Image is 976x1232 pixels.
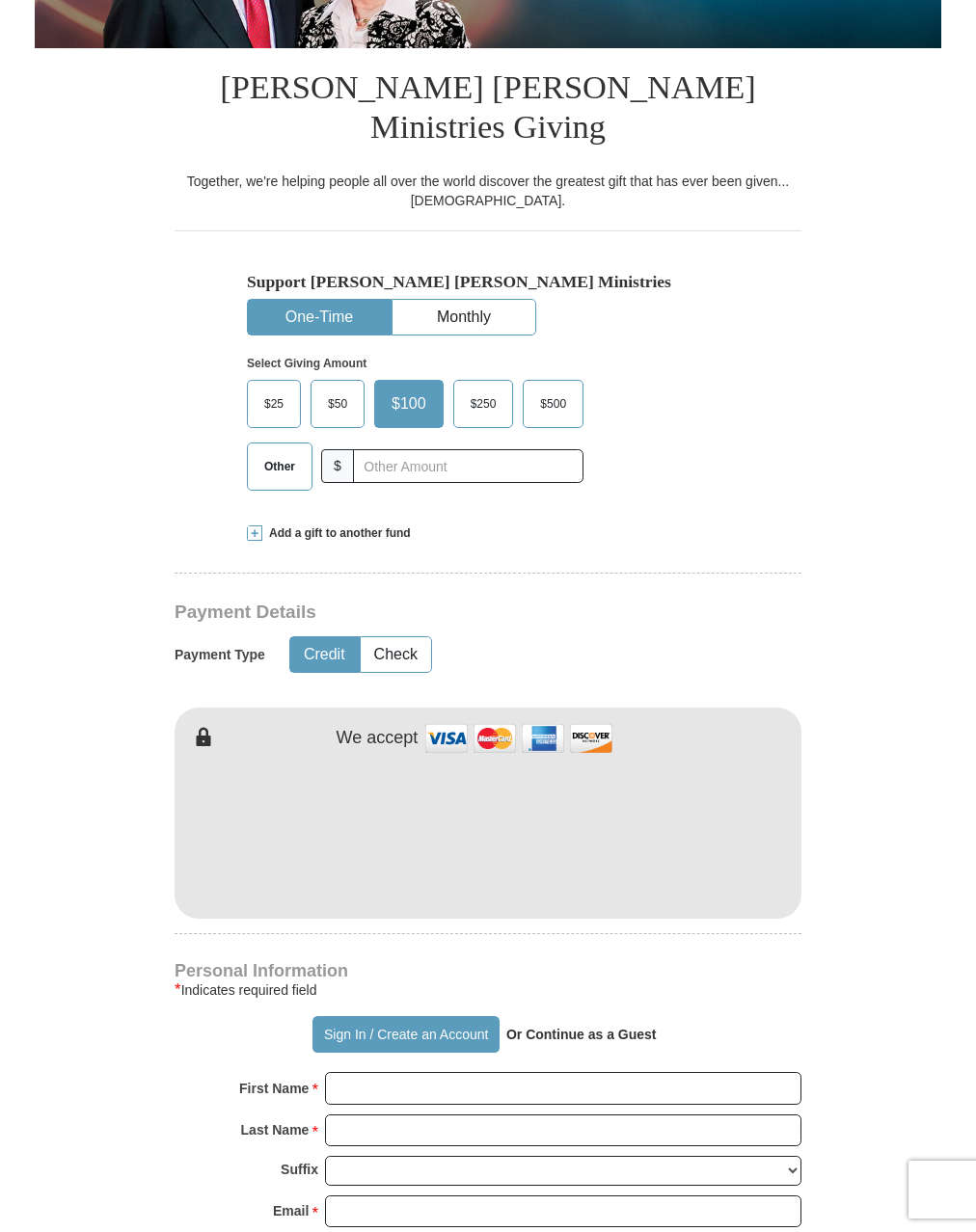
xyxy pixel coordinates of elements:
[273,1197,309,1224] strong: Email
[361,637,431,673] button: Check
[281,1156,318,1183] strong: Suffix
[248,300,391,335] button: One-Time
[321,449,354,483] span: $
[353,449,583,483] input: Other Amount
[262,525,411,542] span: Add a gift to another fund
[175,978,801,1002] div: Indicates required field
[175,602,666,624] h3: Payment Details
[247,272,729,292] h5: Support [PERSON_NAME] [PERSON_NAME] Ministries
[290,637,359,673] button: Credit
[337,728,419,749] h4: We accept
[530,389,576,418] span: $500
[175,647,265,663] h5: Payment Type
[393,300,535,335] button: Monthly
[247,357,366,370] strong: Select Giving Amount
[255,452,305,481] span: Other
[382,389,436,418] span: $100
[241,1116,310,1143] strong: Last Name
[175,963,801,978] h4: Personal Information
[422,717,615,759] img: credit cards accepted
[239,1075,309,1102] strong: First Name
[312,1016,499,1053] button: Sign In / Create an Account
[175,172,801,210] div: Together, we're helping people all over the world discover the greatest gift that has ever been g...
[175,48,801,172] h1: [PERSON_NAME] [PERSON_NAME] Ministries Giving
[461,389,506,418] span: $250
[255,389,293,418] span: $25
[506,1027,657,1042] strong: Or Continue as a Guest
[318,389,357,418] span: $50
